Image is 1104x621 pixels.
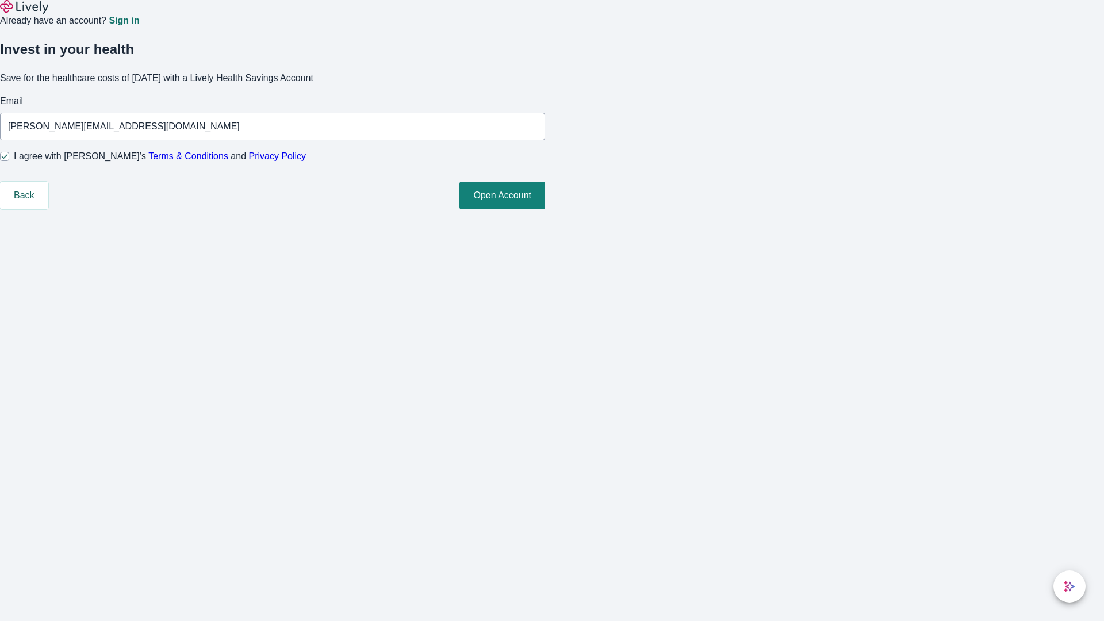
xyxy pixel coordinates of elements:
a: Sign in [109,16,139,25]
button: Open Account [459,182,545,209]
a: Terms & Conditions [148,151,228,161]
a: Privacy Policy [249,151,306,161]
button: chat [1053,570,1086,603]
span: I agree with [PERSON_NAME]’s and [14,149,306,163]
svg: Lively AI Assistant [1064,581,1075,592]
